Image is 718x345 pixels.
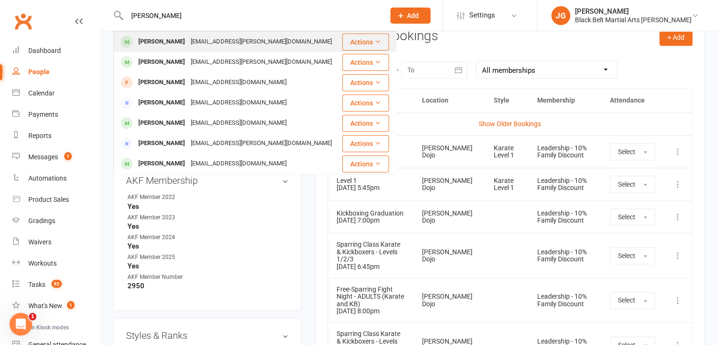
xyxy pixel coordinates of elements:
a: People [12,61,100,83]
button: Actions [342,115,389,132]
button: Actions [342,74,389,91]
span: Select [618,252,635,259]
div: [PERSON_NAME] [135,116,188,130]
span: 92 [51,280,62,288]
span: Select [618,213,635,221]
div: [EMAIL_ADDRESS][DOMAIN_NAME] [188,116,289,130]
td: [DATE] 7:00pm [328,200,414,233]
div: [PERSON_NAME] [135,55,188,69]
div: Leadership - 10% Family Discount [537,177,593,192]
div: Dashboard [28,47,61,54]
div: Karate Level 1 [494,145,520,159]
button: Select [610,176,655,193]
h3: AKF Membership [126,175,288,186]
div: [PERSON_NAME] [135,35,188,49]
div: Reports [28,132,51,139]
div: [PERSON_NAME] Dojo [422,177,477,192]
a: Gradings [12,210,100,232]
div: [EMAIL_ADDRESS][DOMAIN_NAME] [188,76,289,89]
button: Actions [342,135,389,152]
button: Actions [342,54,389,71]
div: Automations [28,174,67,182]
div: AKF Member 2024 [127,233,205,242]
span: Add [407,12,419,19]
div: Level 1 [337,177,405,184]
th: Style [485,88,529,112]
div: [PERSON_NAME] Dojo [422,210,477,224]
div: Leadership - 10% Family Discount [537,249,593,263]
th: Membership [529,88,601,112]
div: [PERSON_NAME] [135,157,188,171]
div: [EMAIL_ADDRESS][PERSON_NAME][DOMAIN_NAME] [188,55,335,69]
div: Waivers [28,238,51,246]
div: [EMAIL_ADDRESS][DOMAIN_NAME] [188,157,289,171]
div: Leadership - 10% Family Discount [537,293,593,308]
div: Calendar [28,89,55,97]
div: Messages [28,153,58,161]
button: Select [610,208,655,225]
a: Messages 1 [12,147,100,168]
a: Reports [12,125,100,147]
div: Leadership - 10% Family Discount [537,210,593,224]
div: People [28,68,50,76]
a: What's New1 [12,295,100,317]
th: Attendance [601,88,664,112]
div: Gradings [28,217,55,224]
button: Select [610,247,655,264]
a: Show Older Bookings [479,120,541,128]
input: Search... [124,9,378,22]
div: [PERSON_NAME] Dojo [422,249,477,263]
div: [EMAIL_ADDRESS][PERSON_NAME][DOMAIN_NAME] [188,35,335,49]
button: Actions [342,34,389,51]
div: [PERSON_NAME] [135,137,188,150]
div: AKF Member 2023 [127,213,205,222]
div: Tasks [28,281,45,288]
strong: 2950 [127,282,288,290]
strong: Yes [127,242,288,250]
div: JG [551,6,570,25]
button: Actions [342,155,389,172]
div: Black Belt Martial Arts [PERSON_NAME] [575,16,692,24]
td: [DATE] 6:45pm [328,233,414,278]
a: Product Sales [12,189,100,210]
div: AKF Member 2022 [127,193,205,202]
div: Karate Level 1 [494,177,520,192]
button: Add [390,8,431,24]
button: Select [610,292,655,309]
div: AKF Member Number [127,273,205,282]
div: Free-Sparring Fight Night - ADULTS (Karate and KB) [337,286,405,308]
span: Select [618,148,635,155]
a: Payments [12,104,100,125]
td: [DATE] 5:45pm [328,168,414,200]
div: Payments [28,111,58,118]
div: [EMAIL_ADDRESS][PERSON_NAME][DOMAIN_NAME] [188,137,335,150]
span: 1 [67,301,75,309]
a: Automations [12,168,100,189]
div: [PERSON_NAME] [135,96,188,110]
a: Clubworx [11,9,35,33]
strong: Yes [127,222,288,231]
div: Sparring Class Karate & Kickboxers - Levels 1/2/3 [337,241,405,263]
div: [EMAIL_ADDRESS][DOMAIN_NAME] [188,96,289,110]
span: Select [618,181,635,188]
strong: Yes [127,262,288,270]
th: Location [414,88,485,112]
div: What's New [28,302,62,310]
a: Dashboard [12,40,100,61]
button: + Add [659,29,693,46]
a: Waivers [12,232,100,253]
div: [PERSON_NAME] Dojo [422,293,477,308]
button: Select [610,143,655,160]
div: [PERSON_NAME] Dojo [422,145,477,159]
div: [PERSON_NAME] [135,76,188,89]
h3: Classes / Bookings [328,29,693,43]
span: 1 [64,152,72,160]
div: Leadership - 10% Family Discount [537,145,593,159]
td: [DATE] 8:00pm [328,278,414,323]
div: Product Sales [28,196,69,203]
div: [PERSON_NAME] [575,7,692,16]
div: AKF Member 2025 [127,253,205,262]
div: Kickboxing Graduation [337,210,405,217]
a: Tasks 92 [12,274,100,295]
div: Workouts [28,259,57,267]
